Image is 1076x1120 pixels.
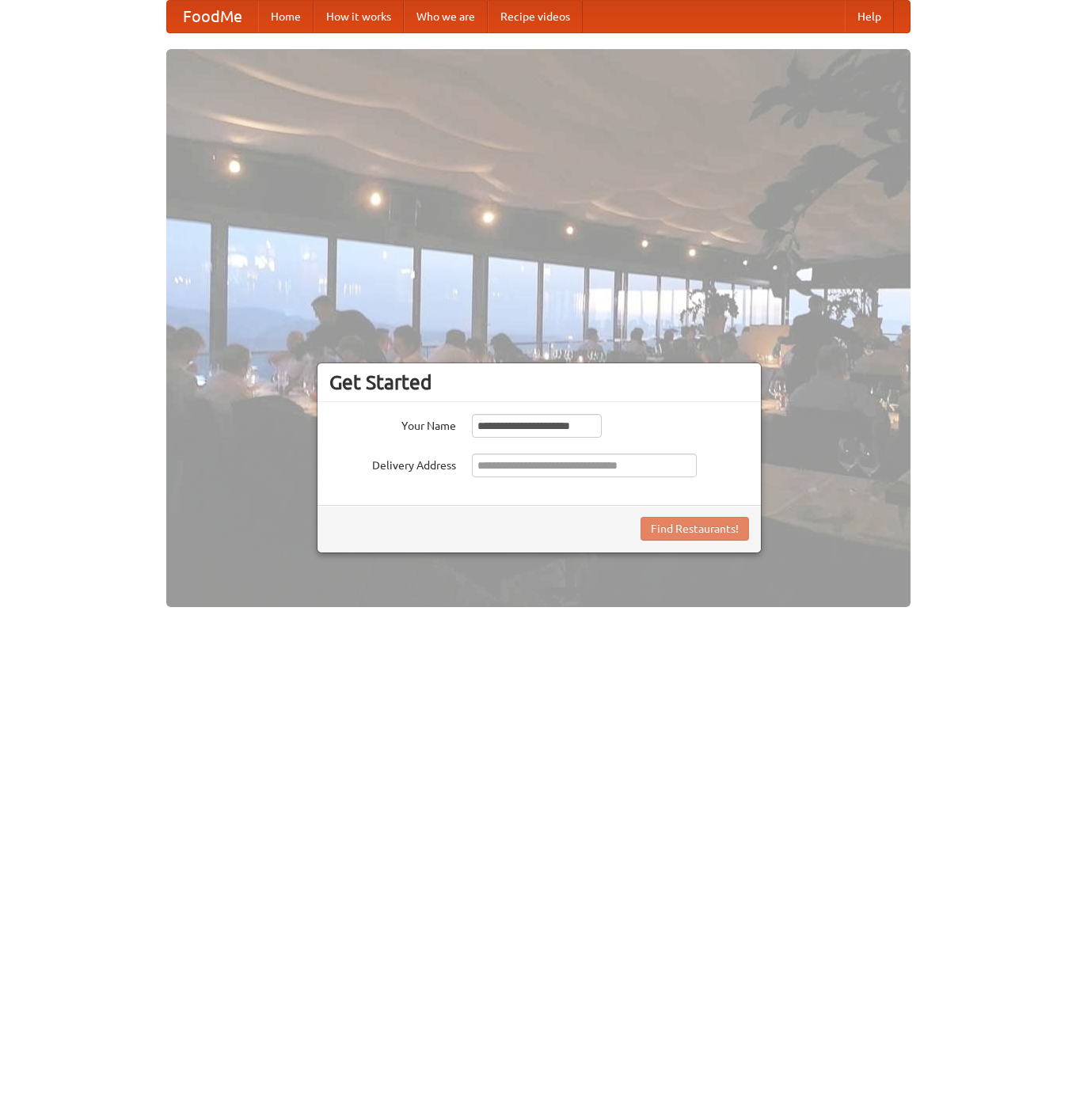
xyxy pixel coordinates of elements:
[488,1,583,32] a: Recipe videos
[404,1,488,32] a: Who we are
[329,454,456,473] label: Delivery Address
[329,414,456,434] label: Your Name
[314,1,404,32] a: How it works
[845,1,894,32] a: Help
[167,1,258,32] a: FoodMe
[329,370,749,394] h3: Get Started
[258,1,314,32] a: Home
[641,517,749,541] button: Find Restaurants!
